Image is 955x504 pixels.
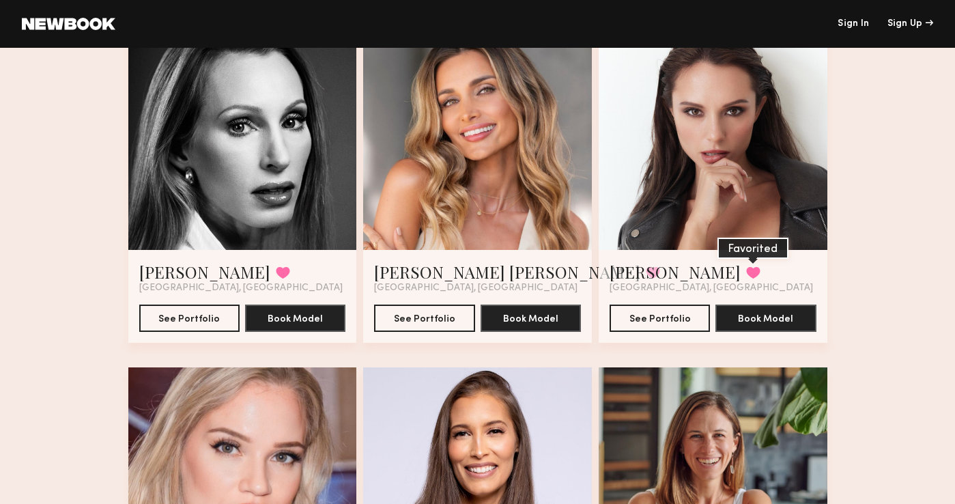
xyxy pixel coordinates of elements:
[374,305,474,332] button: See Portfolio
[139,261,270,283] a: [PERSON_NAME]
[245,312,345,324] a: Book Model
[610,261,741,283] a: [PERSON_NAME]
[838,19,869,29] a: Sign In
[374,261,640,283] a: [PERSON_NAME] [PERSON_NAME]
[715,305,816,332] button: Book Model
[715,312,816,324] a: Book Model
[374,283,578,294] span: [GEOGRAPHIC_DATA], [GEOGRAPHIC_DATA]
[481,312,581,324] a: Book Model
[610,305,710,332] button: See Portfolio
[887,19,933,29] div: Sign Up
[245,305,345,332] button: Book Model
[139,305,240,332] button: See Portfolio
[481,305,581,332] button: Book Model
[610,283,813,294] span: [GEOGRAPHIC_DATA], [GEOGRAPHIC_DATA]
[139,283,343,294] span: [GEOGRAPHIC_DATA], [GEOGRAPHIC_DATA]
